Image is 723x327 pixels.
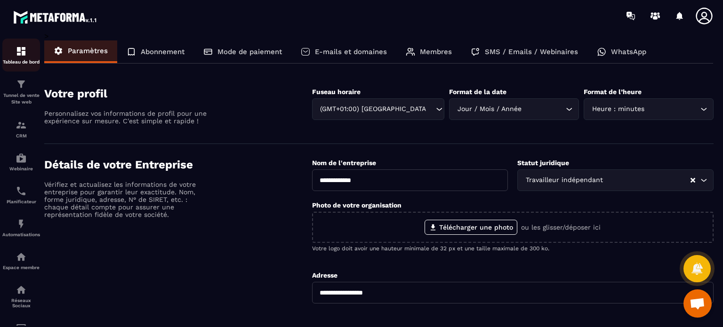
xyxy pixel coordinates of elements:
[425,220,517,235] label: Télécharger une photo
[2,166,40,171] p: Webinaire
[16,120,27,131] img: formation
[2,133,40,138] p: CRM
[16,46,27,57] img: formation
[2,277,40,315] a: social-networksocial-networkRéseaux Sociaux
[2,112,40,145] a: formationformationCRM
[517,169,714,191] div: Search for option
[2,59,40,64] p: Tableau de bord
[2,211,40,244] a: automationsautomationsAutomatisations
[485,48,578,56] p: SMS / Emails / Webinaires
[2,92,40,105] p: Tunnel de vente Site web
[68,47,108,55] p: Paramètres
[312,271,337,279] label: Adresse
[517,159,569,167] label: Statut juridique
[691,177,695,184] button: Clear Selected
[141,48,185,56] p: Abonnement
[426,104,434,114] input: Search for option
[312,88,361,96] label: Fuseau horaire
[2,232,40,237] p: Automatisations
[312,159,376,167] label: Nom de l'entreprise
[521,223,601,231] p: ou les glisser/déposer ici
[2,39,40,72] a: formationformationTableau de bord
[217,48,282,56] p: Mode de paiement
[16,251,27,263] img: automations
[449,88,506,96] label: Format de la date
[44,158,312,171] h4: Détails de votre Entreprise
[16,152,27,164] img: automations
[44,87,312,100] h4: Votre profil
[13,8,98,25] img: logo
[16,79,27,90] img: formation
[2,72,40,112] a: formationformationTunnel de vente Site web
[2,244,40,277] a: automationsautomationsEspace membre
[16,218,27,230] img: automations
[2,145,40,178] a: automationsautomationsWebinaire
[2,265,40,270] p: Espace membre
[420,48,452,56] p: Membres
[16,284,27,295] img: social-network
[449,98,579,120] div: Search for option
[318,104,427,114] span: (GMT+01:00) [GEOGRAPHIC_DATA]
[646,104,698,114] input: Search for option
[523,104,563,114] input: Search for option
[2,298,40,308] p: Réseaux Sociaux
[2,178,40,211] a: schedulerschedulerPlanificateur
[44,110,209,125] p: Personnalisez vos informations de profil pour une expérience sur mesure. C'est simple et rapide !
[523,175,605,185] span: Travailleur indépendant
[590,104,646,114] span: Heure : minutes
[2,199,40,204] p: Planificateur
[584,98,714,120] div: Search for option
[312,201,402,209] label: Photo de votre organisation
[584,88,642,96] label: Format de l’heure
[605,175,690,185] input: Search for option
[683,289,712,318] a: Ouvrir le chat
[312,98,445,120] div: Search for option
[312,245,714,252] p: Votre logo doit avoir une hauteur minimale de 32 px et une taille maximale de 300 ko.
[611,48,646,56] p: WhatsApp
[455,104,523,114] span: Jour / Mois / Année
[16,185,27,197] img: scheduler
[44,181,209,218] p: Vérifiez et actualisez les informations de votre entreprise pour garantir leur exactitude. Nom, f...
[315,48,387,56] p: E-mails et domaines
